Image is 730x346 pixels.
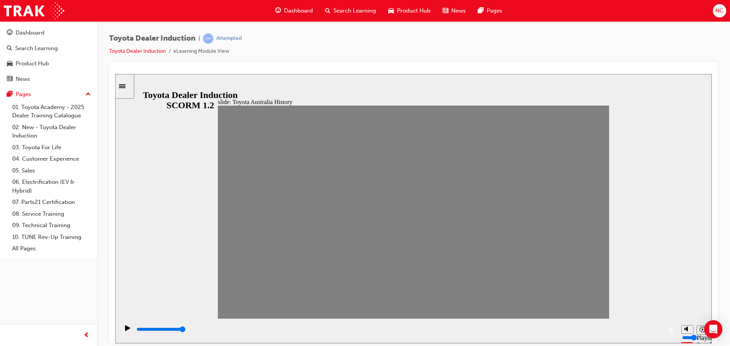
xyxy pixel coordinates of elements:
[397,6,430,15] span: Product Hub
[9,165,94,177] a: 05. Sales
[3,87,94,101] button: Pages
[9,208,94,220] a: 08. Service Training
[388,6,394,16] span: car-icon
[16,59,49,68] div: Product Hub
[319,3,382,19] a: search-iconSearch Learning
[173,47,229,56] li: eLearning Module View
[7,30,13,36] span: guage-icon
[275,6,281,16] span: guage-icon
[3,41,94,55] a: Search Learning
[478,6,484,16] span: pages-icon
[436,3,472,19] a: news-iconNews
[7,76,13,83] span: news-icon
[4,251,17,264] button: Play (Ctrl+Alt+P)
[443,6,448,16] span: news-icon
[9,122,94,142] a: 02. New - Toyota Dealer Induction
[21,252,70,258] input: slide progress
[704,320,722,338] div: Open Intercom Messenger
[203,33,213,44] span: learningRecordVerb_ATTEMPT-icon
[9,196,94,208] a: 07. Parts21 Certification
[325,6,330,16] span: search-icon
[9,142,94,153] a: 03. Toyota For Life
[581,251,593,261] button: Playback speed
[198,34,200,43] span: |
[269,3,319,19] a: guage-iconDashboard
[4,245,562,269] div: playback controls
[382,3,436,19] a: car-iconProduct Hub
[472,3,508,19] a: pages-iconPages
[284,6,313,15] span: Dashboard
[3,26,94,40] a: Dashboard
[86,90,91,100] span: up-icon
[3,24,94,87] button: DashboardSearch LearningProduct HubNews
[9,220,94,231] a: 09. Technical Training
[216,35,242,42] div: Attempted
[551,251,562,263] button: Replay (Ctrl+Alt+R)
[333,6,376,15] span: Search Learning
[9,231,94,243] a: 10. TUNE Rev-Up Training
[3,72,94,86] a: News
[7,91,13,98] span: pages-icon
[109,48,166,54] a: Toyota Dealer Induction
[567,261,616,267] input: volume
[16,75,30,84] div: News
[9,176,94,196] a: 06. Electrification (EV & Hybrid)
[562,245,593,269] div: misc controls
[3,57,94,71] a: Product Hub
[715,6,724,15] span: NC
[9,153,94,165] a: 04. Customer Experience
[7,60,13,67] span: car-icon
[713,4,726,17] button: NC
[109,34,195,43] span: Toyota Dealer Induction
[566,251,578,260] button: Mute (Ctrl+Alt+M)
[4,2,64,19] img: Trak
[451,6,466,15] span: News
[16,90,31,99] div: Pages
[9,101,94,122] a: 01. Toyota Academy - 2025 Dealer Training Catalogue
[487,6,502,15] span: Pages
[84,331,89,340] span: prev-icon
[7,45,12,52] span: search-icon
[581,261,593,274] div: Playback Speed
[16,28,44,37] div: Dashboard
[15,44,58,53] div: Search Learning
[9,243,94,254] a: All Pages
